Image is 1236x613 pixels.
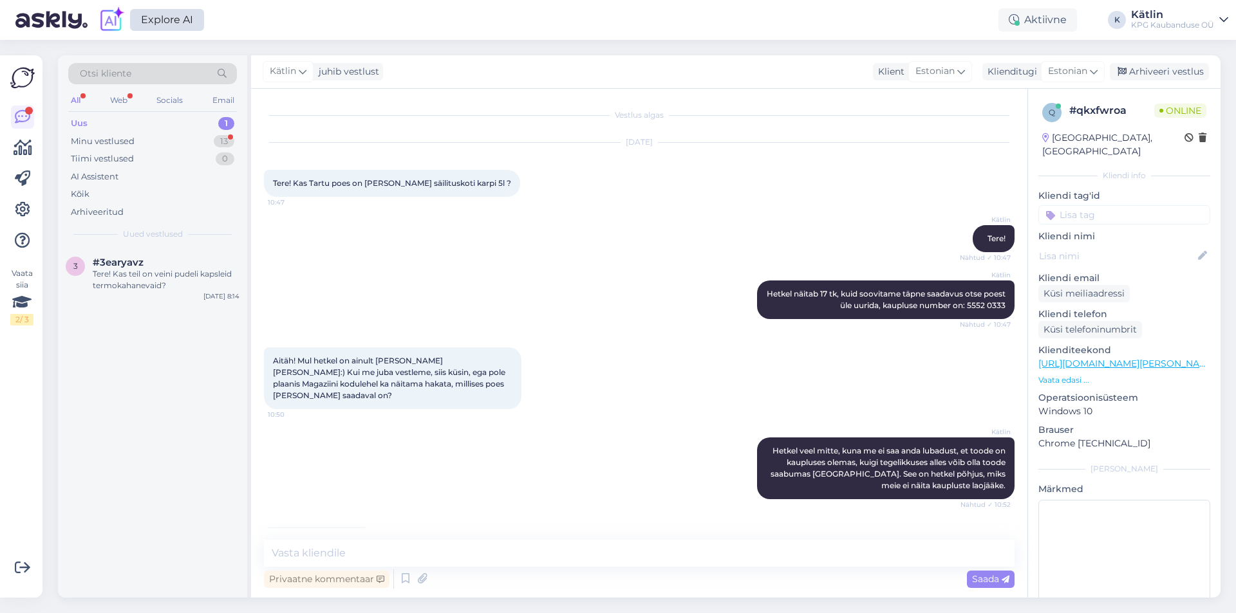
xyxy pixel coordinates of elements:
div: Arhiveeri vestlus [1110,63,1209,80]
div: [GEOGRAPHIC_DATA], [GEOGRAPHIC_DATA] [1042,131,1184,158]
p: Operatsioonisüsteem [1038,391,1210,405]
img: Askly Logo [10,66,35,90]
div: Kliendi info [1038,170,1210,181]
div: 13 [214,135,234,148]
div: Email [210,92,237,109]
p: Kliendi tag'id [1038,189,1210,203]
span: Kätlin [962,270,1011,280]
div: 1 [218,117,234,130]
span: Kätlin [962,215,1011,224]
p: Vaata edasi ... [1038,374,1210,386]
div: Privaatne kommentaar [264,571,389,588]
p: Klienditeekond [1038,343,1210,357]
div: Tiimi vestlused [71,152,134,165]
span: Online [1154,104,1206,118]
span: Hetkel veel mitte, kuna me ei saa anda lubadust, et toode on kaupluses olemas, kuigi tegelikkuses... [771,446,1007,490]
p: Chrome [TECHNICAL_ID] [1038,437,1210,450]
div: Web [108,92,130,109]
div: Kõik [71,188,89,201]
p: Märkmed [1038,482,1210,496]
input: Lisa nimi [1039,249,1195,263]
div: Küsi meiliaadressi [1038,285,1130,302]
div: [PERSON_NAME] [1038,463,1210,475]
div: juhib vestlust [314,65,379,78]
div: Socials [154,92,185,109]
div: All [68,92,83,109]
span: Otsi kliente [80,67,131,80]
p: Kliendi telefon [1038,307,1210,321]
div: [DATE] [264,136,1015,148]
div: Küsi telefoninumbrit [1038,321,1142,338]
div: 0 [216,152,234,165]
input: Lisa tag [1038,205,1210,224]
div: 2 / 3 [10,314,33,325]
a: KätlinKPG Kaubanduse OÜ [1131,10,1228,30]
p: Kliendi email [1038,271,1210,285]
span: 3 [73,261,78,271]
div: Vestlus algas [264,109,1015,121]
p: Brauser [1038,423,1210,437]
p: Windows 10 [1038,405,1210,418]
p: Kliendi nimi [1038,230,1210,243]
div: AI Assistent [71,170,118,183]
div: # qkxfwroa [1069,103,1154,118]
span: Kätlin [962,427,1011,437]
span: Estonian [915,64,955,78]
span: 10:47 [268,197,316,207]
div: Vaata siia [10,268,33,325]
span: Aitäh! Mul hetkel on ainult [PERSON_NAME] [PERSON_NAME]:) Kui me juba vestleme, siis küsin, ega p... [273,356,507,400]
span: q [1049,107,1055,117]
div: Aktiivne [998,8,1077,32]
span: Kätlin [270,64,296,78]
div: [DATE] 8:14 [203,291,239,301]
div: Uus [71,117,88,130]
span: #3earyavz [93,257,144,268]
span: Hetkel näitab 17 tk, kuid soovitame täpne saadavus otse poest üle uurida, kaupluse number on: 555... [767,289,1007,310]
a: Explore AI [130,9,204,31]
div: Klienditugi [982,65,1037,78]
span: Nähtud ✓ 10:47 [960,320,1011,329]
img: explore-ai [98,6,125,33]
span: Estonian [1048,64,1087,78]
span: Saada [972,573,1009,585]
span: Nähtud ✓ 10:52 [960,500,1011,509]
div: KPG Kaubanduse OÜ [1131,20,1214,30]
span: Tere! [988,233,1006,243]
div: Arhiveeritud [71,206,124,219]
div: Tere! Kas teil on veini pudeli kapsleid termokahanevaid? [93,268,239,291]
span: Nähtud ✓ 10:47 [960,253,1011,262]
div: Minu vestlused [71,135,135,148]
span: 10:50 [268,410,316,419]
span: Uued vestlused [123,228,183,240]
div: K [1108,11,1126,29]
div: Kätlin [1131,10,1214,20]
span: Tere! Kas Tartu poes on [PERSON_NAME] säilituskoti karpi 5l ? [273,178,511,188]
div: Klient [873,65,904,78]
